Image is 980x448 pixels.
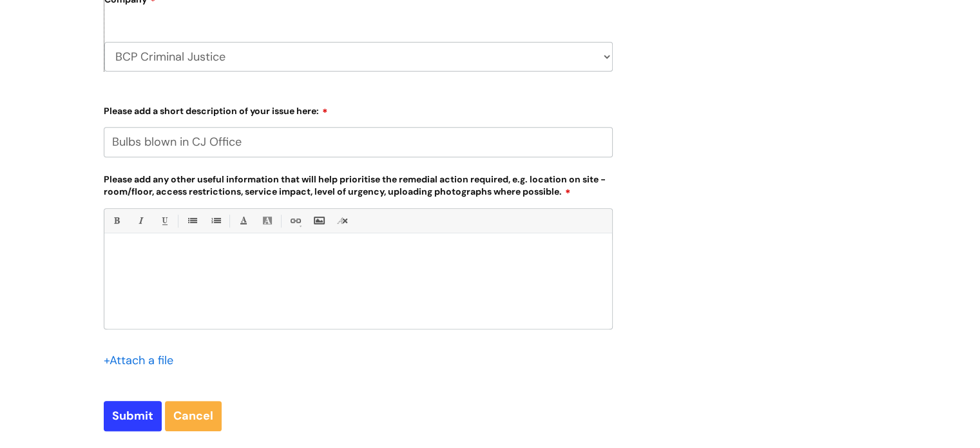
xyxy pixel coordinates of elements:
a: Italic (Ctrl-I) [132,213,148,229]
a: Bold (Ctrl-B) [108,213,124,229]
label: Please add a short description of your issue here: [104,101,613,117]
div: Attach a file [104,350,181,371]
a: 1. Ordered List (Ctrl-Shift-8) [207,213,224,229]
input: Submit [104,401,162,431]
a: Link [287,213,303,229]
span: + [104,353,110,368]
label: Please add any other useful information that will help prioritise the remedial action required, e... [104,171,613,198]
a: Back Color [259,213,275,229]
a: Font Color [235,213,251,229]
a: Cancel [165,401,222,431]
a: Insert Image... [311,213,327,229]
a: • Unordered List (Ctrl-Shift-7) [184,213,200,229]
a: Underline(Ctrl-U) [156,213,172,229]
a: Remove formatting (Ctrl-\) [334,213,351,229]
